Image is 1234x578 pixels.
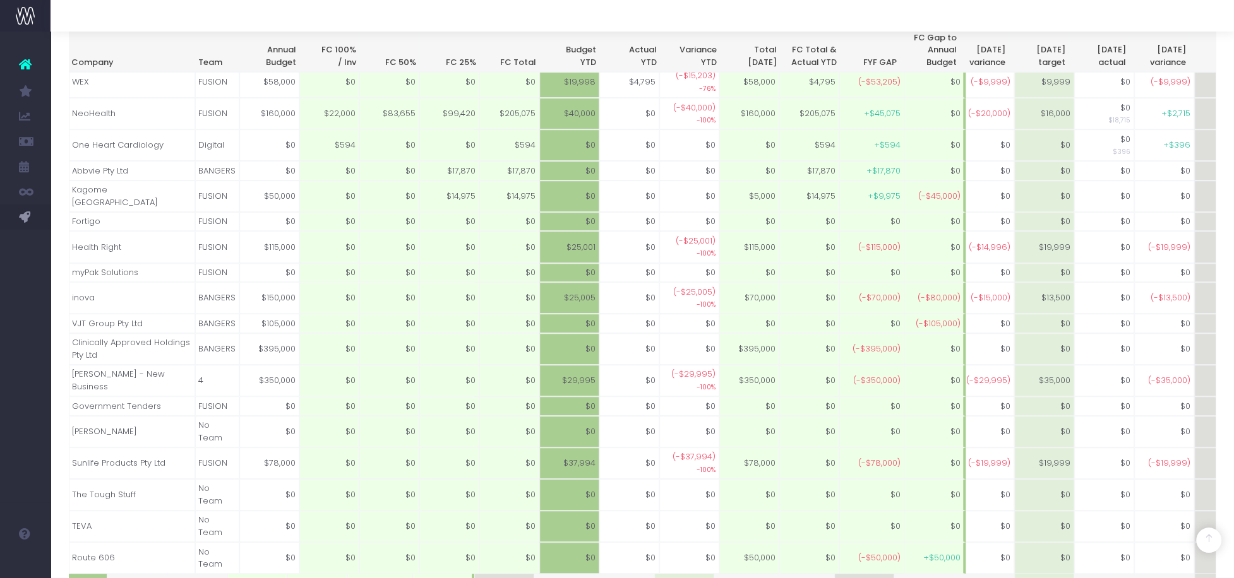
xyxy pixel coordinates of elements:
[239,28,299,72] th: Annual Budget: activate to sort column ascending
[195,365,239,396] td: 4
[659,180,719,212] td: $0
[599,263,659,283] td: $0
[1014,314,1074,333] td: $0
[195,263,239,283] td: FUSION
[239,333,299,365] td: $395,000
[1014,98,1074,129] td: $16,000
[968,457,1010,469] span: (-$19,999)
[659,129,719,161] td: $0
[419,333,479,365] td: $0
[780,28,840,72] th: FC Total & Actual YTD: activate to sort column ascending
[1108,114,1130,125] small: $18,715
[359,365,419,396] td: $0
[69,212,195,232] td: Fortigo
[539,365,599,396] td: $29,995
[1014,396,1074,416] td: $0
[779,129,839,161] td: $594
[239,180,299,212] td: $50,000
[1014,231,1074,262] td: $19,999
[239,98,299,129] td: $160,000
[779,212,839,232] td: $0
[697,380,716,392] small: -100%
[599,314,659,333] td: $0
[779,263,839,283] td: $0
[779,161,839,180] td: $17,870
[1014,333,1074,365] td: $0
[903,98,965,129] td: $0
[779,396,839,416] td: $0
[1074,282,1134,314] td: $0
[1148,457,1190,469] span: (-$19,999)
[195,98,239,129] td: FUSION
[69,231,195,262] td: Health Right
[1134,416,1194,447] td: $0
[479,314,539,333] td: $0
[195,212,239,232] td: FUSION
[359,98,419,129] td: $83,655
[299,180,359,212] td: $0
[299,161,359,180] td: $0
[954,129,1014,161] td: $0
[16,553,35,572] img: images/default_profile_image.png
[1014,212,1074,232] td: $0
[69,314,195,333] td: VJT Group Pty Ltd
[359,282,419,314] td: $0
[299,314,359,333] td: $0
[599,98,659,129] td: $0
[719,129,779,161] td: $0
[1074,263,1134,283] td: $0
[299,231,359,262] td: $0
[69,180,195,212] td: Kagome [GEOGRAPHIC_DATA]
[719,314,779,333] td: $0
[479,180,539,212] td: $14,975
[719,416,779,447] td: $0
[195,447,239,479] td: FUSION
[839,416,904,447] td: $0
[1014,282,1074,314] td: $13,500
[359,396,419,416] td: $0
[599,447,659,479] td: $0
[239,396,299,416] td: $0
[719,447,779,479] td: $78,000
[659,263,719,283] td: $0
[195,416,239,447] td: No Team
[1074,231,1134,262] td: $0
[69,479,195,510] td: The Tough Stuff
[359,28,419,72] th: FC 50%: activate to sort column ascending
[1163,139,1190,151] span: +$396
[903,447,965,479] td: $0
[903,396,965,416] td: $0
[699,82,716,93] small: -76%
[1134,263,1194,283] td: $0
[69,282,195,314] td: inova
[419,365,479,396] td: $0
[671,368,716,380] span: (-$29,995)
[954,333,1014,365] td: $0
[697,247,716,258] small: -100%
[599,396,659,416] td: $0
[719,282,779,314] td: $70,000
[839,212,904,232] td: $0
[853,343,901,355] span: (-$395,000)
[673,286,716,298] span: (-$25,005)
[1074,212,1134,232] td: $0
[69,396,195,416] td: Government Tenders
[1014,129,1074,161] td: $0
[673,451,716,463] span: (-$37,994)
[917,292,960,304] span: (-$80,000)
[1074,180,1134,212] td: $0
[359,212,419,232] td: $0
[659,314,719,333] td: $0
[419,129,479,161] td: $0
[779,333,839,365] td: $0
[719,98,779,129] td: $160,000
[697,463,716,475] small: -100%
[1074,447,1134,479] td: $0
[853,374,901,387] span: (-$350,000)
[1074,161,1134,180] td: $0
[1074,98,1134,129] td: $0
[1148,241,1190,254] span: (-$19,999)
[239,416,299,447] td: $0
[69,28,195,72] th: Company: activate to sort column ascending
[954,161,1014,180] td: $0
